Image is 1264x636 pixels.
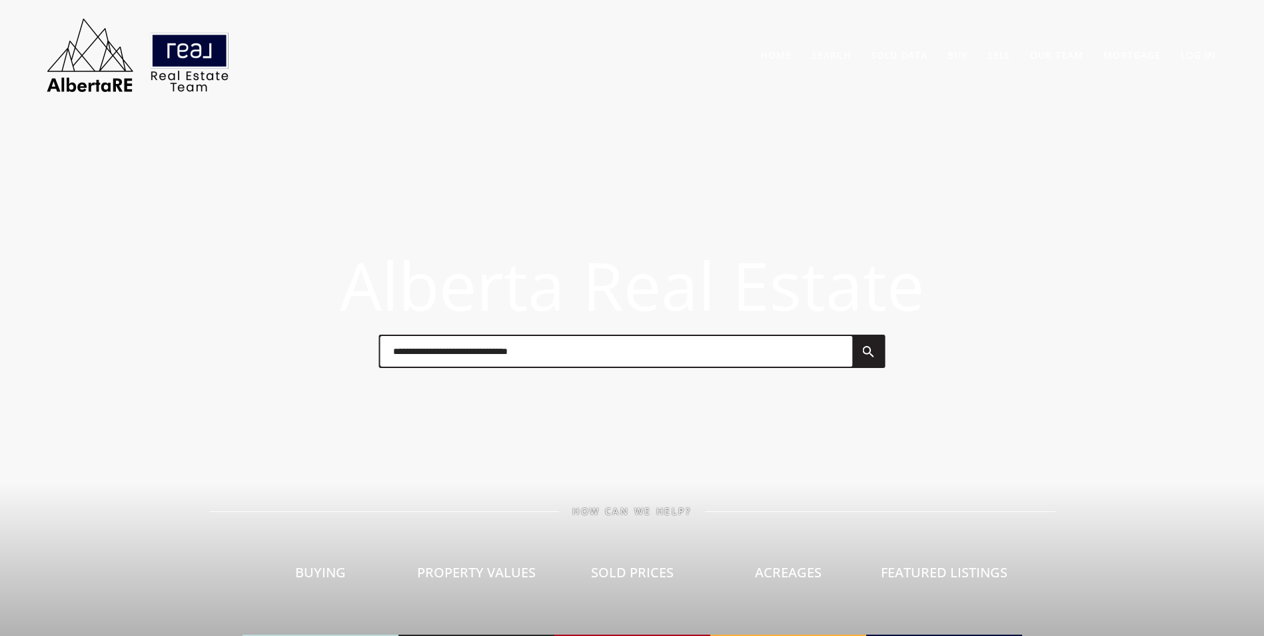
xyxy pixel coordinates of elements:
[812,49,851,61] a: Search
[417,563,536,581] span: Property Values
[295,563,346,581] span: Buying
[948,49,967,61] a: Buy
[38,13,238,97] img: AlbertaRE Real Estate Team | Real Broker
[866,517,1022,636] a: Featured Listings
[710,517,866,636] a: Acreages
[871,49,928,61] a: Sold Data
[554,517,710,636] a: Sold Prices
[1030,49,1083,61] a: Our Team
[1103,49,1161,61] a: Mortgage
[1181,49,1216,61] a: Log In
[243,517,398,636] a: Buying
[881,563,1007,581] span: Featured Listings
[398,517,554,636] a: Property Values
[755,563,822,581] span: Acreages
[987,49,1010,61] a: Sell
[761,49,792,61] a: Home
[591,563,674,581] span: Sold Prices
